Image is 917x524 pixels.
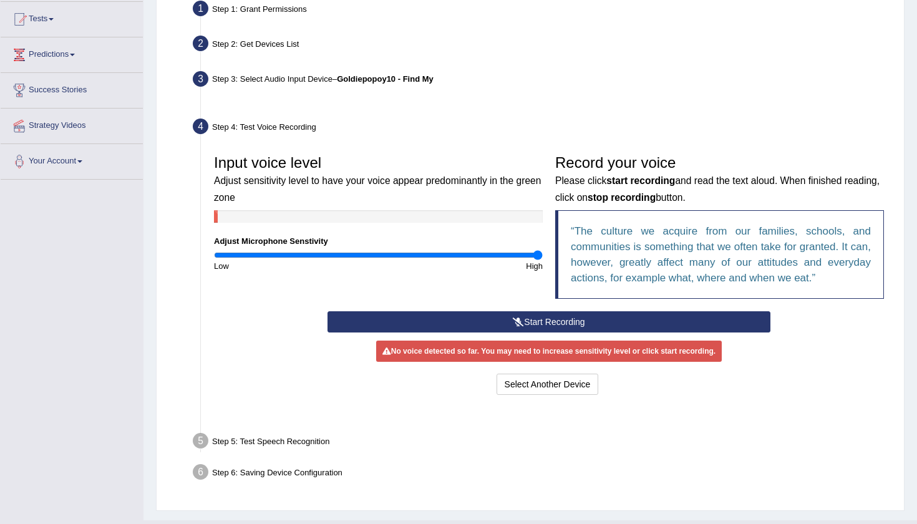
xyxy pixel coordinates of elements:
[571,225,871,284] q: The culture we acquire from our families, schools, and communities is something that we often tak...
[1,144,143,175] a: Your Account
[497,374,599,395] button: Select Another Device
[214,235,328,247] label: Adjust Microphone Senstivity
[187,115,898,142] div: Step 4: Test Voice Recording
[379,260,550,272] div: High
[376,341,722,362] div: No voice detected so far. You may need to increase sensitivity level or click start recording.
[214,155,543,204] h3: Input voice level
[214,175,541,202] small: Adjust sensitivity level to have your voice appear predominantly in the green zone
[555,155,884,204] h3: Record your voice
[208,260,379,272] div: Low
[187,460,898,488] div: Step 6: Saving Device Configuration
[332,74,434,84] span: –
[555,175,880,202] small: Please click and read the text aloud. When finished reading, click on button.
[187,429,898,457] div: Step 5: Test Speech Recognition
[187,32,898,59] div: Step 2: Get Devices List
[588,192,656,203] b: stop recording
[1,37,143,69] a: Predictions
[327,311,770,332] button: Start Recording
[1,109,143,140] a: Strategy Videos
[606,175,675,186] b: start recording
[1,73,143,104] a: Success Stories
[187,67,898,95] div: Step 3: Select Audio Input Device
[337,74,434,84] b: Goldiepopoy10 - Find My
[1,2,143,33] a: Tests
